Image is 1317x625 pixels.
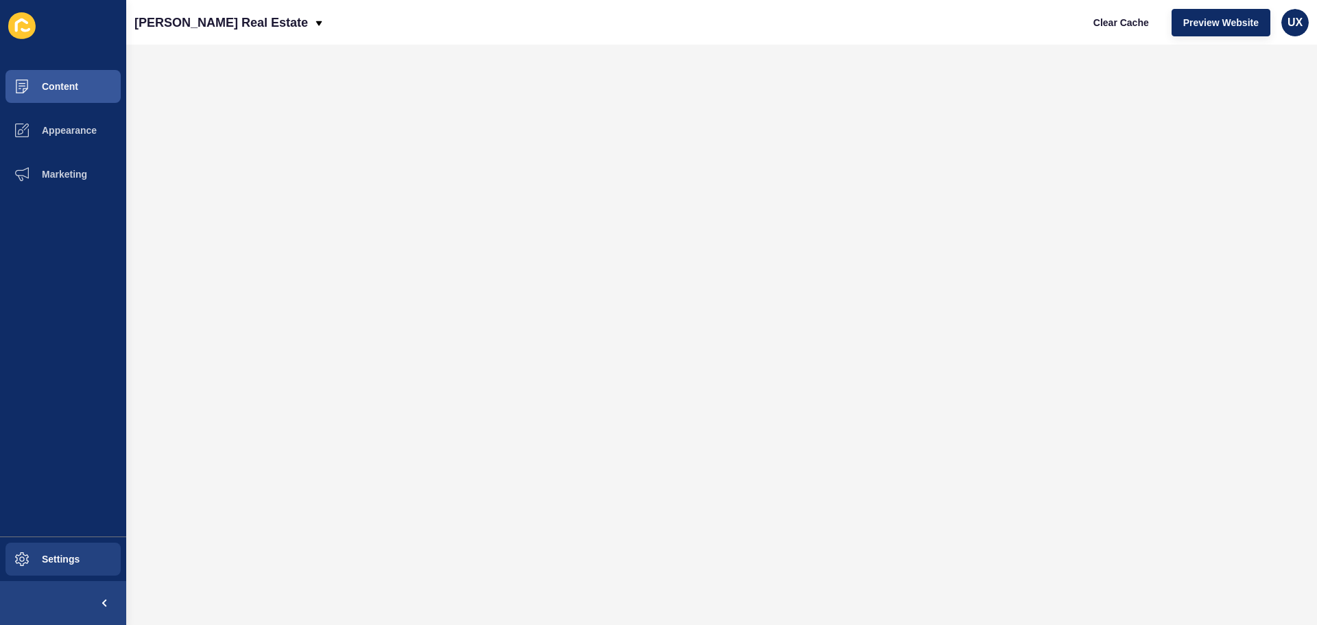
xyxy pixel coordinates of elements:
p: [PERSON_NAME] Real Estate [134,5,308,40]
span: Preview Website [1183,16,1259,30]
span: UX [1288,16,1303,30]
span: Clear Cache [1093,16,1149,30]
button: Clear Cache [1082,9,1161,36]
button: Preview Website [1172,9,1270,36]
